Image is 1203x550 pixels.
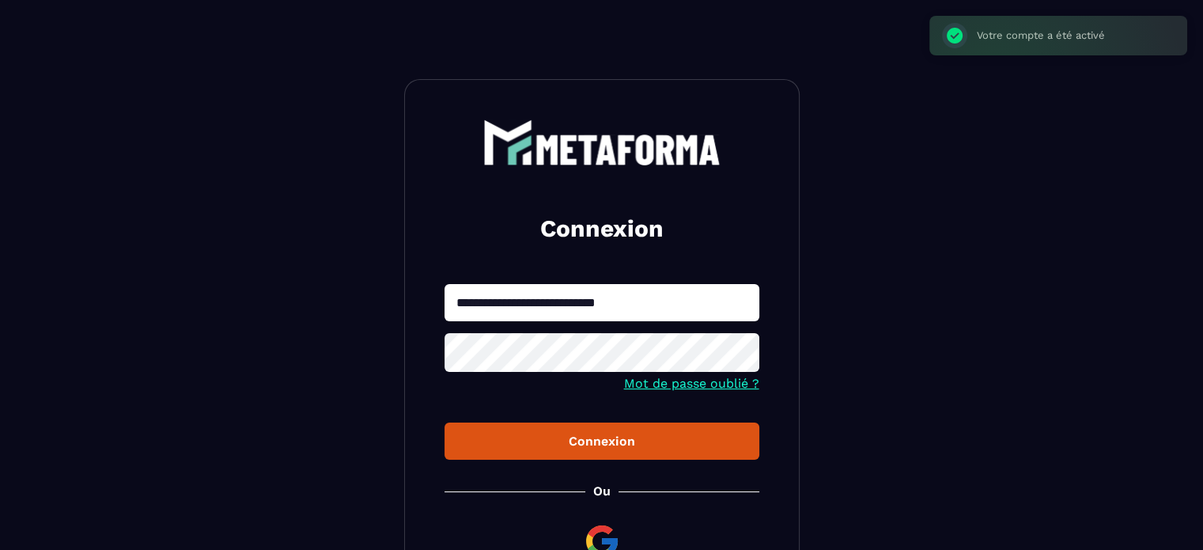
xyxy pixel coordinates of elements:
a: Mot de passe oublié ? [624,376,759,391]
a: logo [445,119,759,165]
button: Connexion [445,423,759,460]
p: Ou [593,484,611,499]
h2: Connexion [463,213,740,245]
div: Connexion [457,434,747,449]
img: logo [483,119,721,165]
